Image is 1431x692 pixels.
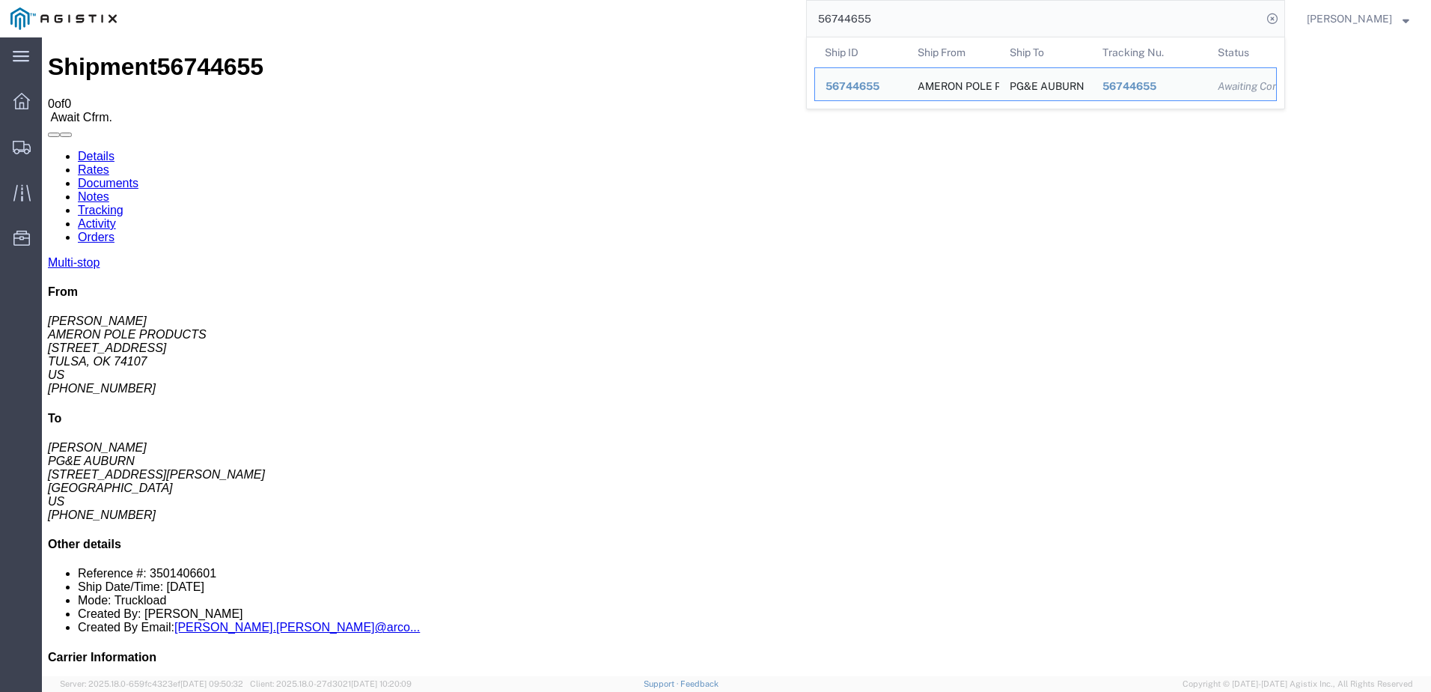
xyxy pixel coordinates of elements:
[826,80,879,92] span: 56744655
[1092,37,1208,67] th: Tracking Nu.
[1183,678,1413,691] span: Copyright © [DATE]-[DATE] Agistix Inc., All Rights Reserved
[250,679,412,688] span: Client: 2025.18.0-27d3021
[1102,80,1156,92] span: 56744655
[1102,79,1197,94] div: 56744655
[807,1,1262,37] input: Search for shipment number, reference number
[1010,68,1081,100] div: PG&E AUBURN
[1218,79,1266,94] div: Awaiting Confirmation
[814,37,1284,109] table: Search Results
[1307,10,1392,27] span: Justin Chao
[42,37,1431,676] iframe: FS Legacy Container
[351,679,412,688] span: [DATE] 10:20:09
[10,7,117,30] img: logo
[1306,10,1410,28] button: [PERSON_NAME]
[60,679,243,688] span: Server: 2025.18.0-659fc4323ef
[180,679,243,688] span: [DATE] 09:50:32
[999,37,1092,67] th: Ship To
[680,679,718,688] a: Feedback
[644,679,681,688] a: Support
[907,37,1000,67] th: Ship From
[826,79,897,94] div: 56744655
[1207,37,1277,67] th: Status
[814,37,907,67] th: Ship ID
[918,68,989,100] div: AMERON POLE PRODUCTS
